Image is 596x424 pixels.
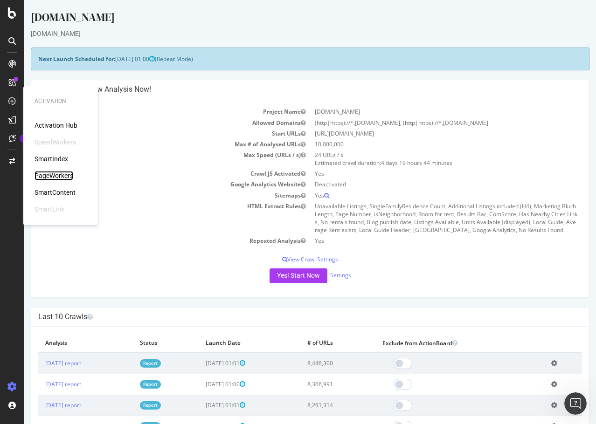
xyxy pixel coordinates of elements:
button: Yes! Start Now [245,268,303,283]
a: Report [116,401,137,409]
td: Deactivated [286,179,558,190]
td: 24 URLs / s Estimated crawl duration: [286,150,558,168]
td: Unavailable Listings, SingleFamilyResidence Count, Additional Listings included (H4), Marketing B... [286,201,558,236]
a: Report [116,380,137,388]
a: [DATE] report [21,359,57,367]
a: [DATE] report [21,380,57,388]
span: [DATE] 01:01 [181,359,221,367]
td: Yes [286,190,558,201]
div: SmartLink [35,205,64,214]
td: [URL][DOMAIN_NAME] [286,128,558,139]
td: Allowed Domains [14,117,286,128]
h4: Configure your New Analysis Now! [14,85,558,94]
td: HTML Extract Rules [14,201,286,236]
td: Sitemaps [14,190,286,201]
div: Activation [35,97,87,105]
iframe: Intercom live chat [564,392,587,415]
td: 10,000,000 [286,139,558,150]
a: Settings [306,271,327,279]
td: (http|https)://*.[DOMAIN_NAME], (http|https)://*.[DOMAIN_NAME] [286,117,558,128]
th: Analysis [14,334,109,353]
td: 8,446,300 [276,353,351,374]
a: Report [116,359,137,367]
th: # of URLs [276,334,351,353]
a: PageWorkers [35,171,73,180]
td: 8,366,991 [276,374,351,395]
div: SpeedWorkers [35,137,76,147]
a: Activation Hub [35,121,77,130]
div: (Repeat Mode) [7,48,565,70]
td: Max Speed (URLs / s) [14,150,286,168]
td: 8,261,314 [276,395,351,416]
div: [DOMAIN_NAME] [7,29,565,38]
td: [DOMAIN_NAME] [286,106,558,117]
td: Yes [286,168,558,179]
td: Max # of Analysed URLs [14,139,286,150]
td: Repeated Analysis [14,235,286,246]
a: [DATE] report [21,401,57,409]
th: Status [109,334,175,353]
th: Exclude from ActionBoard [351,334,520,353]
span: [DATE] 01:00 [181,380,221,388]
td: Crawl JS Activated [14,168,286,179]
span: [DATE] 01:01 [181,401,221,409]
span: [DATE] 01:00 [91,55,131,63]
td: Google Analytics Website [14,179,286,190]
strong: Next Launch Scheduled for: [14,55,91,63]
td: Start URLs [14,128,286,139]
div: Tooltip anchor [20,134,28,143]
th: Launch Date [174,334,276,353]
a: SmartIndex [35,154,68,164]
td: Yes [286,235,558,246]
h4: Last 10 Crawls [14,312,558,321]
td: Project Name [14,106,286,117]
div: [DOMAIN_NAME] [7,9,565,29]
a: SmartContent [35,188,76,197]
p: View Crawl Settings [14,255,558,263]
span: 4 days 19 hours 44 minutes [357,159,428,167]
